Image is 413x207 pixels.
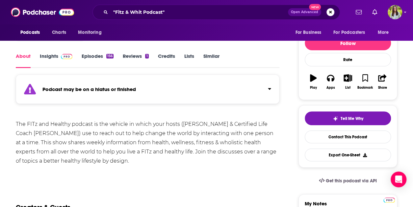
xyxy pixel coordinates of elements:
[48,26,70,39] a: Charts
[16,53,31,68] a: About
[374,70,391,94] button: Share
[20,28,40,37] span: Podcasts
[3,38,94,61] a: Explore the world’s largest selection of podcasts by categories, demographics, ratings, reviews, ...
[52,28,66,37] span: Charts
[305,53,391,66] div: Rate
[391,172,406,187] div: Open Intercom Messenger
[203,53,219,68] a: Similar
[333,28,365,37] span: For Podcasters
[305,70,322,94] button: Play
[288,8,321,16] button: Open AdvancedNew
[310,86,317,90] div: Play
[3,3,96,9] div: Outline
[345,86,350,90] div: List
[309,4,321,10] span: New
[78,28,101,37] span: Monitoring
[291,11,318,14] span: Open Advanced
[291,26,329,39] button: open menu
[145,54,148,58] div: 1
[353,7,364,18] a: Show notifications dropdown
[326,86,335,90] div: Apps
[378,28,389,37] span: More
[383,197,395,203] img: Podchaser Pro
[61,54,72,59] img: Podchaser Pro
[16,120,279,166] div: The FITz and Healthy podcast is the vehicle in which your hosts ([PERSON_NAME] & Certified Life C...
[111,7,288,17] input: Search podcasts, credits, & more...
[388,5,402,19] img: User Profile
[184,53,194,68] a: Lists
[388,5,402,19] button: Show profile menu
[333,116,338,121] img: tell me why sparkle
[322,70,339,94] button: Apps
[40,53,72,68] a: InsightsPodchaser Pro
[73,26,110,39] button: open menu
[158,53,175,68] a: Credits
[339,70,356,94] button: List
[3,14,96,38] a: Podchaser is the world’s best podcast database and search engine – powering discovery for listene...
[314,173,382,189] a: Get this podcast via API
[341,116,363,121] span: Tell Me Why
[123,53,148,68] a: Reviews1
[370,7,380,18] a: Show notifications dropdown
[42,86,136,92] strong: Podcast may be on a hiatus or finished
[356,70,374,94] button: Bookmark
[16,26,48,39] button: open menu
[305,149,391,161] button: Export One-Sheet
[326,178,377,184] span: Get this podcast via API
[373,26,397,39] button: open menu
[106,54,114,58] div: 156
[383,196,395,203] a: Pro website
[378,86,387,90] div: Share
[305,111,391,125] button: tell me why sparkleTell Me Why
[305,36,391,50] button: Follow
[329,26,374,39] button: open menu
[305,130,391,143] a: Contact This Podcast
[10,9,36,14] a: Back to Top
[92,5,340,20] div: Search podcasts, credits, & more...
[11,6,74,18] img: Podchaser - Follow, Share and Rate Podcasts
[357,86,373,90] div: Bookmark
[82,53,114,68] a: Episodes156
[295,28,321,37] span: For Business
[16,79,279,104] section: Click to expand status details
[388,5,402,19] span: Logged in as meaghanyoungblood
